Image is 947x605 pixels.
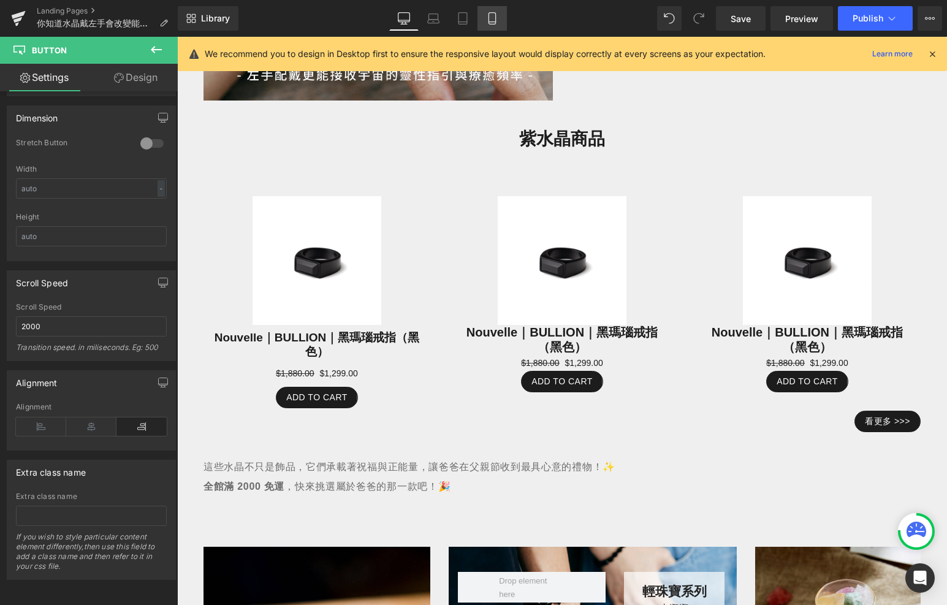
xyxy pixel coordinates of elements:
button: Add To Cart [589,334,671,356]
span: $1,880.00 [99,332,137,341]
span: 去逛逛 [482,566,512,577]
div: Transition speed. in miliseconds. Eg: 500 [16,343,167,360]
button: Add To Cart [99,350,181,371]
button: Undo [657,6,682,31]
div: Open Intercom Messenger [905,563,935,593]
div: If you wish to style particular content element differently,then use this field to add a class na... [16,532,167,579]
span: Library [201,13,230,24]
span: Save [731,12,751,25]
div: Stretch Button [16,138,128,151]
span: Add To Cart [354,340,416,349]
span: $1,299.00 [387,319,425,333]
span: Add To Cart [599,340,661,349]
h1: 紫水晶商品 [26,88,744,116]
div: Width [16,165,167,173]
div: Alignment [16,403,167,411]
span: $1,299.00 [142,330,180,344]
a: Landing Pages [37,6,178,16]
a: Nouvelle｜BULLION｜黑瑪瑙戒指（黑色） [523,288,737,318]
span: 看更多 >>> [688,378,733,392]
a: Laptop [419,6,448,31]
span: Publish [853,13,883,23]
div: Scroll Speed [16,271,68,288]
button: Publish [838,6,913,31]
input: auto [16,226,167,246]
p: 這些水晶不只是飾品，它們承載著祝福與正能量，讓爸爸在父親節收到最具心意的禮物！✨ [26,420,744,440]
a: Preview [770,6,833,31]
img: Nouvelle｜BULLION｜黑瑪瑙戒指（黑色） [566,159,694,288]
p: We recommend you to design in Desktop first to ensure the responsive layout would display correct... [205,47,766,61]
span: 你知道水晶戴左手會改變能量流向嗎？ [37,18,154,28]
span: Button [32,45,67,55]
a: Mobile [477,6,507,31]
a: 看更多 >>> [677,374,744,395]
div: Extra class name [16,460,86,478]
a: Learn more [867,47,918,61]
p: 輕珠寶系列 [456,545,538,565]
button: Add To Cart [344,334,426,356]
a: Nouvelle｜BULLION｜黑瑪瑙戒指（黑色） [32,294,247,322]
strong: 全館滿 2000 免運 [26,444,107,455]
a: New Library [178,6,238,31]
div: Height [16,213,167,221]
img: Nouvelle｜BULLION｜黑瑪瑙戒指（黑色） [75,159,204,288]
div: - [158,180,165,197]
div: Extra class name [16,492,167,501]
span: $1,880.00 [344,321,382,331]
div: Dimension [16,106,58,123]
p: ，快來挑選屬於爸爸的那一款吧！🎉 [26,440,744,460]
span: $1,880.00 [589,321,627,331]
input: auto [16,178,167,199]
span: $1,299.00 [633,319,671,333]
a: Nouvelle｜BULLION｜黑瑪瑙戒指（黑色） [278,288,492,318]
div: Scroll Speed [16,303,167,311]
span: Add To Cart [109,356,170,365]
button: More [918,6,942,31]
a: Design [91,64,180,91]
a: Desktop [389,6,419,31]
span: Preview [785,12,818,25]
button: Redo [686,6,711,31]
div: Alignment [16,371,58,388]
img: Nouvelle｜BULLION｜黑瑪瑙戒指（黑色） [321,159,449,288]
a: Tablet [448,6,477,31]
